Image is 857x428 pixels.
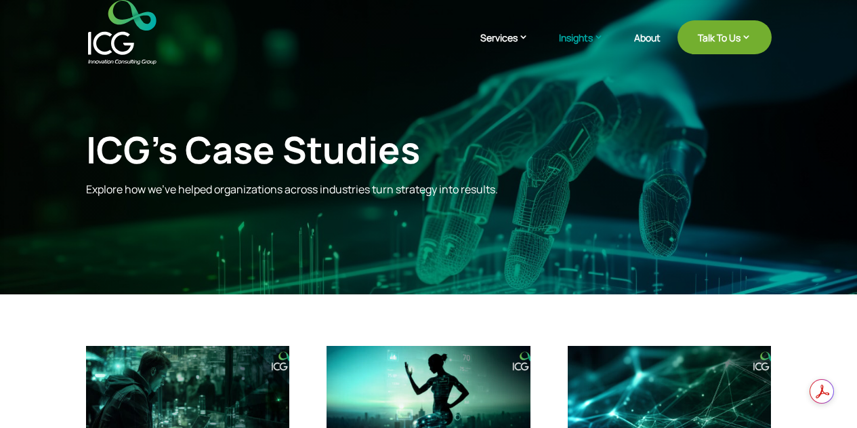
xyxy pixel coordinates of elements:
div: ICG’s Case Studies [86,128,614,172]
a: Insights [559,31,617,64]
span: Explore how we’ve helped organizations across industries turn strategy into results. [86,182,498,197]
a: Services [480,31,542,64]
a: Talk To Us [677,20,772,54]
a: About [634,33,661,64]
